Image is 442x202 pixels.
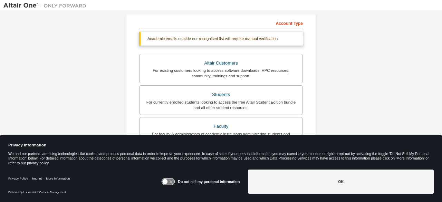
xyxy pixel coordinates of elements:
img: Altair One [3,2,90,9]
div: For existing customers looking to access software downloads, HPC resources, community, trainings ... [144,68,298,79]
div: Academic emails outside our recognised list will require manual verification. [139,32,303,46]
div: Faculty [144,122,298,131]
div: Altair Customers [144,58,298,68]
div: Account Type [139,17,303,28]
div: For currently enrolled students looking to access the free Altair Student Edition bundle and all ... [144,99,298,110]
div: For faculty & administrators of academic institutions administering students and accessing softwa... [144,131,298,142]
div: Students [144,90,298,99]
